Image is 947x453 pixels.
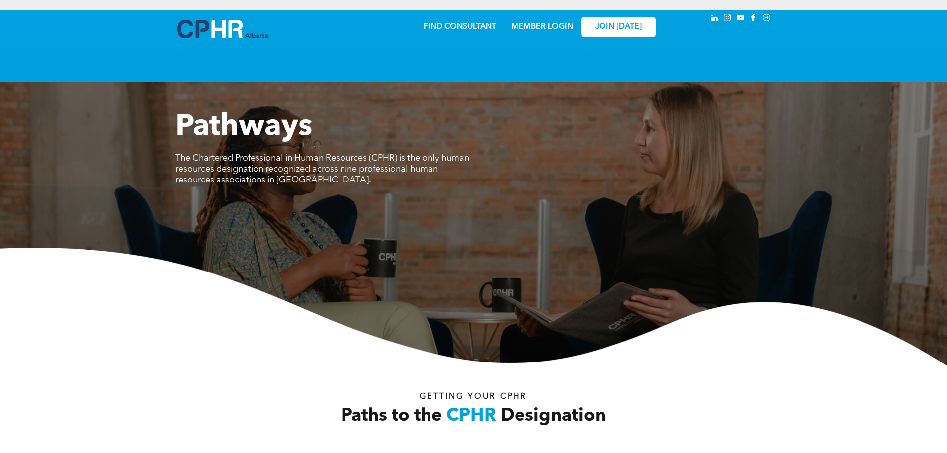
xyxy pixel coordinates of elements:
[424,23,496,31] a: FIND CONSULTANT
[735,12,746,26] a: youtube
[341,407,442,425] span: Paths to the
[722,12,733,26] a: instagram
[501,407,606,425] span: Designation
[511,23,573,31] a: MEMBER LOGIN
[581,17,656,37] a: JOIN [DATE]
[175,112,312,142] span: Pathways
[446,407,496,425] span: CPHR
[595,22,642,32] span: JOIN [DATE]
[175,154,469,184] span: The Chartered Professional in Human Resources (CPHR) is the only human resources designation reco...
[709,12,720,26] a: linkedin
[420,393,527,401] span: Getting your Cphr
[748,12,759,26] a: facebook
[761,12,772,26] a: Social network
[177,20,268,38] img: A blue and white logo for cp alberta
